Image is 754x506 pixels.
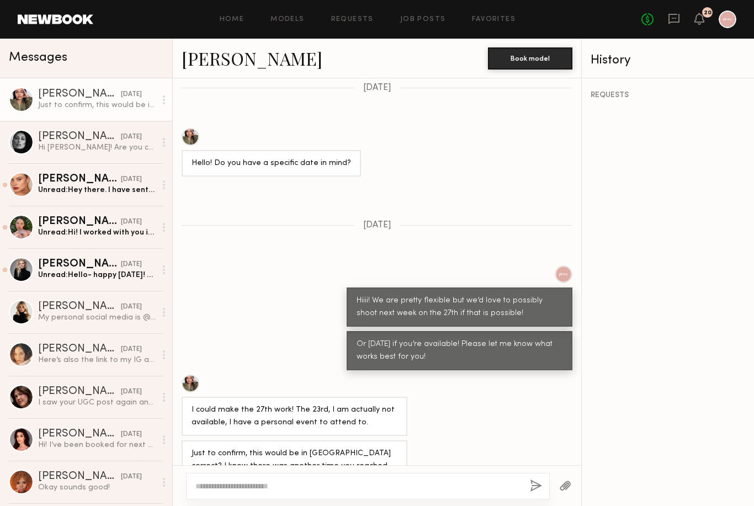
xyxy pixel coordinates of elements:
[192,404,397,429] div: I could make the 27th work! The 23rd, I am actually not available, I have a personal event to att...
[363,83,391,93] span: [DATE]
[121,387,142,397] div: [DATE]
[220,16,245,23] a: Home
[357,295,562,320] div: Hiiii! We are pretty flexible but we’d love to possibly shoot next week on the 27th if that is po...
[38,100,156,110] div: Just to confirm, this would be in [GEOGRAPHIC_DATA] correct? I know there was another time you re...
[38,440,156,450] div: Hi! I’ve been booked for next week and will not be able to accommodate the proposed shoot dates a...
[488,53,572,62] a: Book model
[38,89,121,100] div: [PERSON_NAME]
[121,259,142,270] div: [DATE]
[472,16,516,23] a: Favorites
[38,482,156,493] div: Okay sounds good!
[363,221,391,230] span: [DATE]
[38,227,156,238] div: Unread: Hi! I worked with you in August and I sent emails to [PERSON_NAME] with an invoice becaus...
[38,216,121,227] div: [PERSON_NAME]
[331,16,374,23] a: Requests
[38,429,121,440] div: [PERSON_NAME]
[9,51,67,64] span: Messages
[704,10,711,16] div: 20
[270,16,304,23] a: Models
[357,338,562,364] div: Or [DATE] if you’re available! Please let me know what works best for you!
[38,142,156,153] div: Hi [PERSON_NAME]! Are you currently casting for upcoming shoots?
[121,302,142,312] div: [DATE]
[121,132,142,142] div: [DATE]
[38,131,121,142] div: [PERSON_NAME]
[192,448,397,486] div: Just to confirm, this would be in [GEOGRAPHIC_DATA] correct? I know there was another time you re...
[591,92,745,99] div: REQUESTS
[38,397,156,408] div: I saw your UGC post again and would still really love to work with you!
[192,157,351,170] div: Hello! Do you have a specific date in mind?
[400,16,446,23] a: Job Posts
[38,386,121,397] div: [PERSON_NAME]
[121,89,142,100] div: [DATE]
[38,185,156,195] div: Unread: Hey there. I have sent you guys two emails in regard to payment from my August social sho...
[488,47,572,70] button: Book model
[121,472,142,482] div: [DATE]
[38,259,121,270] div: [PERSON_NAME]
[121,217,142,227] div: [DATE]
[38,355,156,365] div: Here’s also the link to my IG and TikTok to make it easier :) [URL][DOMAIN_NAME] [URL][DOMAIN_NAME]
[121,174,142,185] div: [DATE]
[38,301,121,312] div: [PERSON_NAME]
[38,471,121,482] div: [PERSON_NAME]
[38,344,121,355] div: [PERSON_NAME]
[121,429,142,440] div: [DATE]
[38,312,156,323] div: My personal social media is @[PERSON_NAME] on IG and Tik Tok
[38,270,156,280] div: Unread: Hello- happy [DATE]! Following up to see if you are in need of any UGC content. Would lov...
[591,54,745,67] div: History
[38,174,121,185] div: [PERSON_NAME]
[121,344,142,355] div: [DATE]
[182,46,322,70] a: [PERSON_NAME]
